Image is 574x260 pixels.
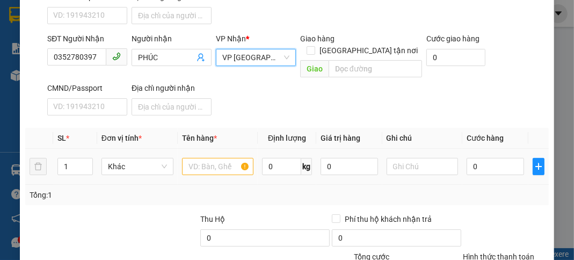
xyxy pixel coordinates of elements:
span: Phí thu hộ khách nhận trả [340,213,436,225]
span: VP Đà Nẵng [222,49,289,66]
div: SĐT Người Nhận [47,33,127,45]
input: Địa chỉ của người nhận [132,98,212,115]
input: Địa chỉ của người gửi [132,7,212,24]
button: plus [533,158,544,175]
span: Thu Hộ [200,215,225,223]
div: Người nhận [132,33,212,45]
span: kg [301,158,312,175]
input: 0 [321,158,377,175]
input: VD: Bàn, Ghế [182,158,254,175]
span: Giao hàng [300,34,335,43]
span: Định lượng [268,134,306,142]
label: Cước giao hàng [426,34,479,43]
span: plus [533,162,544,171]
span: SL [57,134,66,142]
span: Giá trị hàng [321,134,360,142]
input: Cước giao hàng [426,49,485,66]
div: Địa chỉ người nhận [132,82,212,94]
span: Tên hàng [182,134,217,142]
span: Giao [300,60,329,77]
th: Ghi chú [382,128,463,149]
span: [GEOGRAPHIC_DATA] tận nơi [315,45,422,56]
button: delete [30,158,47,175]
div: Tổng: 1 [30,189,222,201]
span: phone [112,52,121,61]
span: Cước hàng [467,134,504,142]
div: CMND/Passport [47,82,127,94]
input: Dọc đường [329,60,422,77]
span: user-add [197,53,205,62]
span: VP Nhận [216,34,246,43]
span: Khác [108,158,167,175]
input: Ghi Chú [387,158,459,175]
span: Đơn vị tính [101,134,142,142]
